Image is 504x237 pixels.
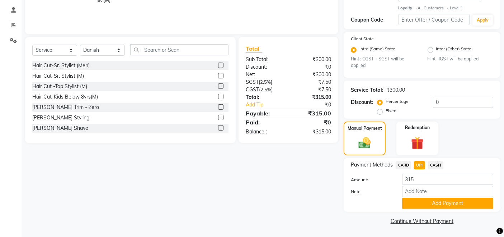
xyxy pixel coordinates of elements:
[414,161,425,169] span: UPI
[288,71,336,78] div: ₹300.00
[32,83,87,90] div: Hair Cut -Top Stylist (M)
[399,5,493,11] div: All Customers → Level 1
[240,109,288,118] div: Payable:
[288,94,336,101] div: ₹315.00
[351,161,393,169] span: Payment Methods
[402,186,493,197] input: Add Note
[396,161,411,169] span: CARD
[351,16,398,24] div: Coupon Code
[386,98,409,105] label: Percentage
[402,174,493,185] input: Amount
[240,94,288,101] div: Total:
[407,135,428,151] img: _gift.svg
[428,161,443,169] span: CASH
[246,79,259,85] span: SGST
[240,63,288,71] div: Discount:
[288,56,336,63] div: ₹300.00
[246,86,259,93] span: CGST
[288,86,336,94] div: ₹7.50
[288,63,336,71] div: ₹0
[240,71,288,78] div: Net:
[32,93,98,101] div: Hair Cut-Kids Below 8yrs(M)
[288,118,336,127] div: ₹0
[288,128,336,136] div: ₹315.00
[260,87,271,92] span: 2.5%
[386,86,405,94] div: ₹300.00
[472,15,493,26] button: Apply
[260,79,271,85] span: 2.5%
[240,128,288,136] div: Balance :
[428,56,493,62] small: Hint : IGST will be applied
[351,99,373,106] div: Discount:
[351,36,374,42] label: Client State
[386,108,396,114] label: Fixed
[32,114,89,122] div: [PERSON_NAME] Styling
[288,78,336,86] div: ₹7.50
[345,177,396,183] label: Amount:
[246,45,262,53] span: Total
[32,72,84,80] div: Hair Cut-Sr. Stylist (M)
[399,14,470,25] input: Enter Offer / Coupon Code
[348,125,382,132] label: Manual Payment
[240,78,288,86] div: ( )
[351,56,416,69] small: Hint : CGST + SGST will be applied
[351,86,383,94] div: Service Total:
[240,56,288,63] div: Sub Total:
[297,101,337,109] div: ₹0
[240,86,288,94] div: ( )
[32,124,88,132] div: [PERSON_NAME] Shave
[32,62,90,69] div: Hair Cut-Sr. Stylist (Men)
[288,109,336,118] div: ₹315.00
[240,118,288,127] div: Paid:
[405,124,430,131] label: Redemption
[436,46,472,54] label: Inter (Other) State
[402,198,493,209] button: Add Payment
[32,104,99,111] div: [PERSON_NAME] Trim - Zero
[345,188,396,195] label: Note:
[355,136,374,150] img: _cash.svg
[130,44,229,55] input: Search or Scan
[359,46,395,54] label: Intra (Same) State
[240,101,296,109] a: Add Tip
[399,5,418,10] strong: Loyalty →
[345,218,499,225] a: Continue Without Payment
